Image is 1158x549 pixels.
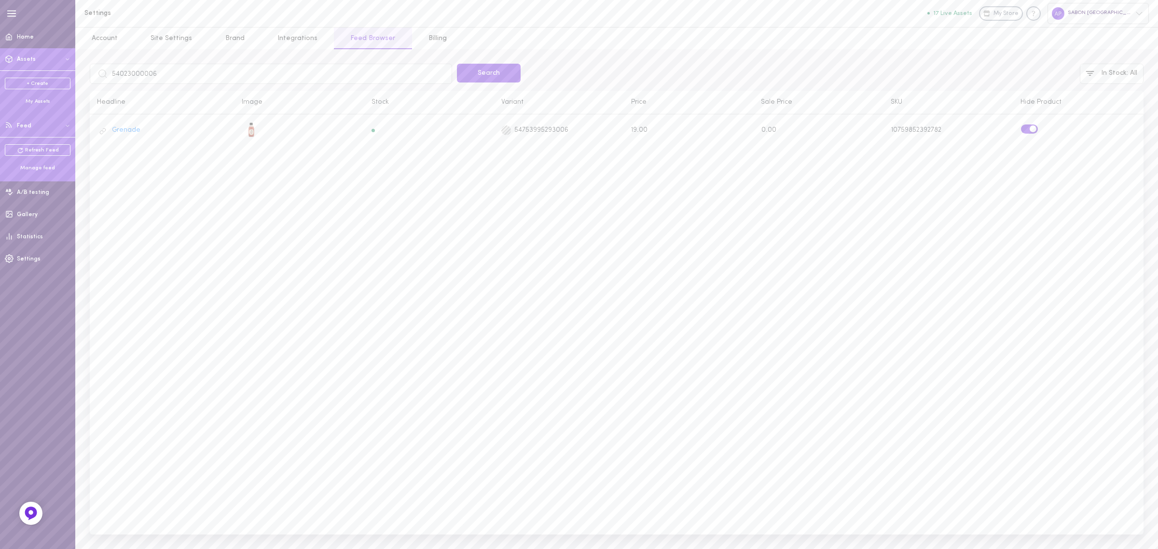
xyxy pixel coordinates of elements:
[883,98,1013,107] div: SKU
[754,98,883,107] div: Sale Price
[112,126,140,135] a: Grenade
[927,10,979,17] a: 17 Live Assets
[1026,6,1041,21] div: Knowledge center
[761,126,776,134] span: 0.00
[90,98,234,107] div: Headline
[891,126,941,134] span: 10759852392782
[75,27,134,49] a: Account
[234,98,364,107] div: Image
[209,27,261,49] a: Brand
[24,506,38,521] img: Feedback Button
[514,126,568,135] span: 54753995293006
[1048,3,1149,24] div: SABON [GEOGRAPHIC_DATA]
[412,27,463,49] a: Billing
[993,10,1019,18] span: My Store
[457,64,521,82] button: Search
[17,256,41,262] span: Settings
[90,64,452,84] input: Search
[979,6,1023,21] a: My Store
[364,98,494,107] div: Stock
[17,56,36,62] span: Assets
[1013,98,1143,107] div: Hide Product
[17,190,49,195] span: A/B testing
[334,27,412,49] a: Feed Browser
[17,212,38,218] span: Gallery
[624,98,754,107] div: Price
[5,165,70,172] div: Manage feed
[501,125,511,135] span: Grenade
[17,34,34,40] span: Home
[494,98,624,107] div: Variant
[927,10,972,16] button: 17 Live Assets
[17,234,43,240] span: Statistics
[5,98,70,105] div: My Assets
[5,78,70,89] a: + Create
[261,27,334,49] a: Integrations
[5,144,70,156] a: Refresh Feed
[84,10,244,17] h1: Settings
[631,126,648,134] span: 19.00
[134,27,208,49] a: Site Settings
[1080,64,1144,84] button: In Stock: All
[17,123,31,129] span: Feed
